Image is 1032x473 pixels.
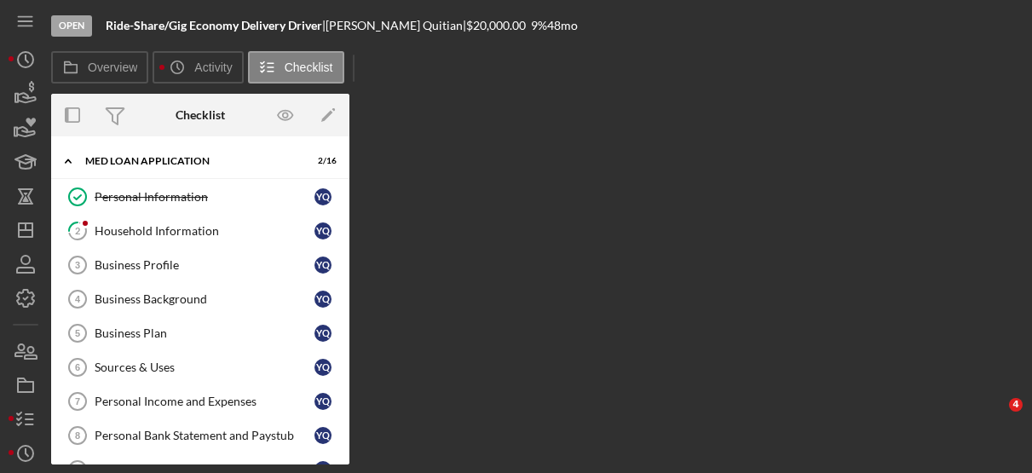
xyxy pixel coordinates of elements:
[75,396,80,407] tspan: 7
[75,362,80,372] tspan: 6
[95,258,314,272] div: Business Profile
[314,222,332,239] div: Y Q
[106,19,326,32] div: |
[85,156,294,166] div: MED Loan Application
[51,15,92,37] div: Open
[75,328,80,338] tspan: 5
[95,292,314,306] div: Business Background
[95,190,314,204] div: Personal Information
[248,51,344,84] button: Checklist
[60,384,341,418] a: 7Personal Income and ExpensesYQ
[1009,398,1023,412] span: 4
[314,427,332,444] div: Y Q
[306,156,337,166] div: 2 / 16
[153,51,243,84] button: Activity
[326,19,466,32] div: [PERSON_NAME] Quitian |
[60,180,341,214] a: Personal InformationYQ
[531,19,547,32] div: 9 %
[194,61,232,74] label: Activity
[314,393,332,410] div: Y Q
[285,61,333,74] label: Checklist
[60,248,341,282] a: 3Business ProfileYQ
[314,291,332,308] div: Y Q
[314,257,332,274] div: Y Q
[60,418,341,453] a: 8Personal Bank Statement and PaystubYQ
[75,260,80,270] tspan: 3
[314,325,332,342] div: Y Q
[60,350,341,384] a: 6Sources & UsesYQ
[974,398,1015,439] iframe: Intercom live chat
[60,214,341,248] a: 2Household InformationYQ
[60,316,341,350] a: 5Business PlanYQ
[95,395,314,408] div: Personal Income and Expenses
[547,19,578,32] div: 48 mo
[95,224,314,238] div: Household Information
[314,359,332,376] div: Y Q
[466,19,531,32] div: $20,000.00
[95,429,314,442] div: Personal Bank Statement and Paystub
[95,361,314,374] div: Sources & Uses
[75,430,80,441] tspan: 8
[75,294,81,304] tspan: 4
[176,108,225,122] div: Checklist
[60,282,341,316] a: 4Business BackgroundYQ
[88,61,137,74] label: Overview
[314,188,332,205] div: Y Q
[95,326,314,340] div: Business Plan
[106,18,322,32] b: Ride-Share/Gig Economy Delivery Driver
[51,51,148,84] button: Overview
[75,225,80,236] tspan: 2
